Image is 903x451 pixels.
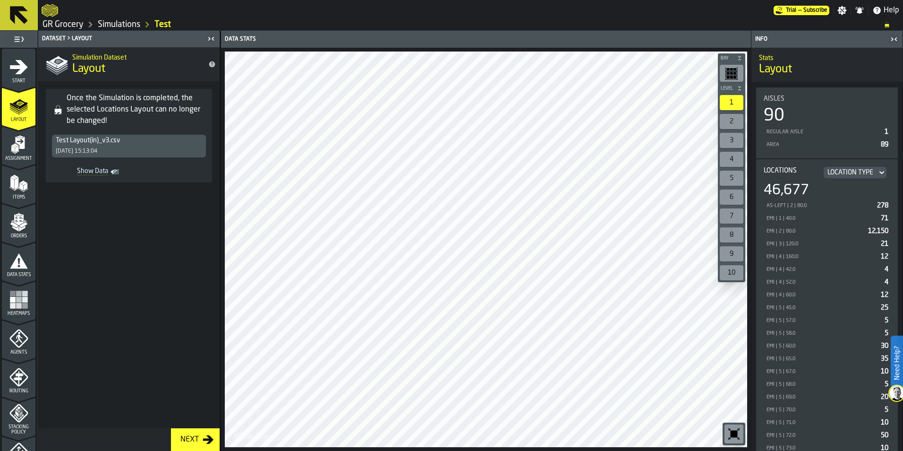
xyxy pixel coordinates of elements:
li: menu Routing [2,359,35,397]
li: menu Data Stats [2,243,35,280]
div: button-toolbar-undefined [718,207,745,225]
span: Layout [72,61,105,77]
li: menu Agents [2,320,35,358]
span: 278 [877,202,888,209]
div: EMI | 5 | 58.0 [766,330,881,337]
div: button-toolbar-undefined [718,150,745,169]
svg: Reset zoom and position [726,426,741,442]
h2: Sub Title [72,52,201,61]
span: 4 [885,266,888,273]
div: stat-Aisles [756,87,898,158]
div: EMI | 5 | 70.0 [766,407,881,413]
span: 20 [881,394,888,400]
button: button-Next [171,428,220,451]
div: StatList-item-EMI | 4 | 60.0 [764,288,890,301]
div: Area [766,142,877,148]
span: Routing [2,389,35,394]
div: 46,677 [764,182,809,199]
div: Info [753,36,887,43]
div: StatList-item-AS-LEFT | 2 | 80.0 [764,199,890,212]
div: EMI | 5 | 65.0 [766,356,877,362]
a: link-to-/wh/i/e451d98b-95f6-4604-91ff-c80219f9c36d [98,19,140,30]
div: DropdownMenuValue-LOCATION_RACKING_TYPE [827,169,873,176]
div: 5 [720,171,743,186]
div: StatList-item-EMI | 1 | 40.0 [764,212,890,225]
span: 12 [881,292,888,298]
div: StatList-item-EMI | 3 | 120.0 [764,237,890,250]
div: Title [764,167,890,178]
div: button-toolbar-undefined [718,93,745,112]
span: Assignment [2,156,35,161]
div: StatList-item-Regular Aisle [764,125,890,138]
div: EMI | 5 | 72.0 [766,433,877,439]
div: StatList-item-EMI | 5 | 58.0 [764,327,890,339]
div: EMI | 5 | 67.0 [766,369,877,375]
span: Orders [2,234,35,239]
div: StatList-item-Area [764,138,890,151]
div: EMI | 4 | 60.0 [766,292,877,298]
div: StatList-item-EMI | 5 | 60.0 [764,339,890,352]
div: StatList-item-EMI | 5 | 71.0 [764,416,890,429]
span: Help [884,5,899,16]
div: 6 [720,190,743,205]
span: — [798,7,801,14]
div: EMI | 5 | 45.0 [766,305,877,311]
nav: Breadcrumb [42,19,899,30]
div: StatList-item-EMI | 5 | 72.0 [764,429,890,442]
a: link-to-/wh/i/e451d98b-95f6-4604-91ff-c80219f9c36d/simulations/848a1d9b-dbc7-46ca-ae29-3a5c8ae95001 [154,19,171,30]
div: EMI | 5 | 57.0 [766,318,881,324]
header: Dataset > Layout [38,31,220,47]
div: StatList-item-EMI | 5 | 69.0 [764,390,890,403]
div: StatList-item-EMI | 4 | 160.0 [764,250,890,263]
label: button-toggle-Notifications [851,6,868,15]
li: menu Layout [2,87,35,125]
span: Subscribe [803,7,827,14]
div: alert-Once the Simulation is completed, the selected Locations Layout can no longer be changed! [46,89,212,182]
span: Items [2,195,35,200]
span: 21 [881,241,888,247]
div: DropdownMenuValue-LOCATION_RACKING_TYPE [822,167,888,178]
div: EMI | 5 | 69.0 [766,394,877,400]
h2: Sub Title [759,52,895,62]
li: menu Heatmaps [2,281,35,319]
div: button-toolbar-undefined [718,63,745,84]
div: EMI | 4 | 160.0 [766,254,877,260]
div: button-toolbar-undefined [718,188,745,207]
div: Locations [764,167,818,178]
span: Trial [786,7,796,14]
div: EMI | 5 | 71.0 [766,420,877,426]
div: Title [764,95,890,103]
span: 4 [885,279,888,286]
div: EMI | 2 | 80.0 [766,228,864,234]
span: 5 [885,317,888,324]
div: StatList-item-EMI | 5 | 45.0 [764,301,890,314]
span: 10 [881,419,888,426]
label: button-toggle-Help [869,5,903,16]
span: 89 [881,141,888,148]
div: 7 [720,208,743,224]
div: title-Layout [751,48,903,82]
span: Aisles [764,95,784,103]
span: Level [719,86,735,91]
div: 2 [720,114,743,129]
div: Menu Subscription [774,6,829,15]
div: 4 [720,152,743,167]
span: Bay [719,56,735,61]
a: logo-header [227,426,280,445]
div: EMI | 3 | 120.0 [766,241,877,247]
label: button-toggle-Toggle Full Menu [2,33,35,46]
label: Need Help? [892,337,902,390]
div: 9 [720,246,743,261]
li: menu Stacking Policy [2,398,35,435]
span: 5 [885,407,888,413]
div: [DATE] 15:13:04 [56,148,97,155]
span: 1 [885,129,888,135]
header: Info [751,31,903,48]
span: Show Data [55,167,108,177]
div: Dataset > Layout [40,35,204,42]
div: title-Layout [38,47,220,81]
span: Data Stats [2,272,35,278]
div: StatList-item-EMI | 5 | 57.0 [764,314,890,327]
div: button-toolbar-undefined [718,263,745,282]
